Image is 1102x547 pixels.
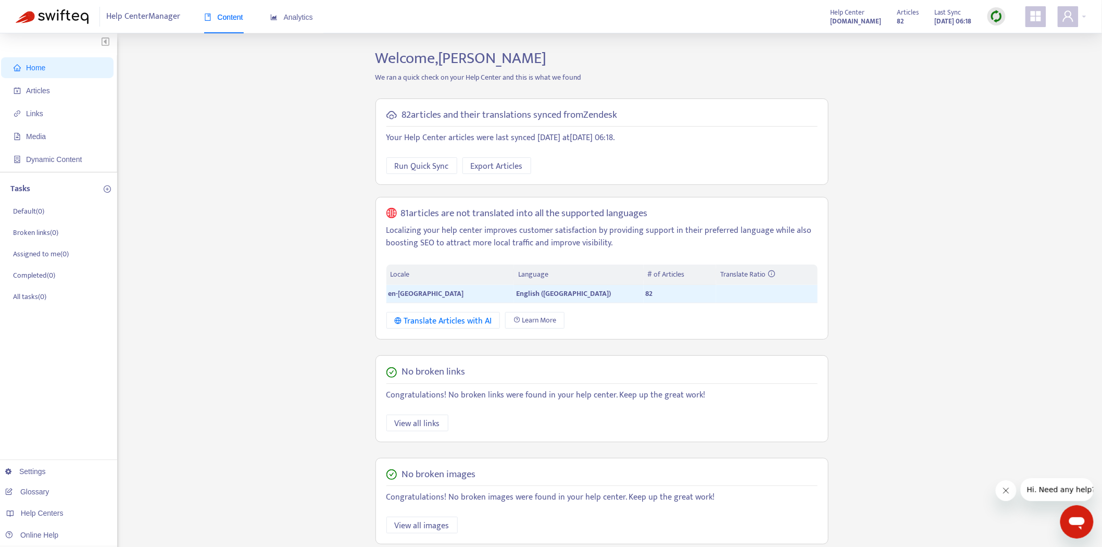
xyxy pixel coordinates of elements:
[505,312,565,329] a: Learn More
[270,13,313,21] span: Analytics
[107,7,181,27] span: Help Center Manager
[6,7,75,16] span: Hi. Need any help?
[386,157,457,174] button: Run Quick Sync
[13,206,44,217] p: Default ( 0 )
[5,531,58,539] a: Online Help
[395,417,440,430] span: View all links
[386,132,818,144] p: Your Help Center articles were last synced [DATE] at [DATE] 06:18 .
[395,160,449,173] span: Run Quick Sync
[831,16,882,27] strong: [DOMAIN_NAME]
[1021,478,1094,501] iframe: Message from company
[13,227,58,238] p: Broken links ( 0 )
[13,248,69,259] p: Assigned to me ( 0 )
[1060,505,1094,539] iframe: Button to launch messaging window
[720,269,813,280] div: Translate Ratio
[386,265,515,285] th: Locale
[386,469,397,480] span: check-circle
[395,315,492,328] div: Translate Articles with AI
[104,185,111,193] span: plus-circle
[990,10,1003,23] img: sync.dc5367851b00ba804db3.png
[13,270,55,281] p: Completed ( 0 )
[462,157,531,174] button: Export Articles
[368,72,836,83] p: We ran a quick check on your Help Center and this is what we found
[514,265,643,285] th: Language
[5,467,46,476] a: Settings
[395,519,449,532] span: View all images
[386,225,818,250] p: Localizing your help center improves customer satisfaction by providing support in their preferre...
[1030,10,1042,22] span: appstore
[386,415,448,431] button: View all links
[26,132,46,141] span: Media
[386,517,458,533] button: View all images
[935,16,972,27] strong: [DATE] 06:18
[402,109,618,121] h5: 82 articles and their translations synced from Zendesk
[16,9,89,24] img: Swifteq
[386,367,397,378] span: check-circle
[386,110,397,120] span: cloud-sync
[10,183,30,195] p: Tasks
[386,312,500,329] button: Translate Articles with AI
[14,87,21,94] span: account-book
[26,155,82,164] span: Dynamic Content
[13,291,46,302] p: All tasks ( 0 )
[375,45,547,71] span: Welcome, [PERSON_NAME]
[270,14,278,21] span: area-chart
[831,15,882,27] a: [DOMAIN_NAME]
[402,469,476,481] h5: No broken images
[389,288,464,300] span: en-[GEOGRAPHIC_DATA]
[26,109,43,118] span: Links
[14,64,21,71] span: home
[402,366,466,378] h5: No broken links
[831,7,865,18] span: Help Center
[386,389,818,402] p: Congratulations! No broken links were found in your help center. Keep up the great work!
[897,7,919,18] span: Articles
[386,491,818,504] p: Congratulations! No broken images were found in your help center. Keep up the great work!
[14,110,21,117] span: link
[1062,10,1074,22] span: user
[14,156,21,163] span: container
[5,488,49,496] a: Glossary
[386,208,397,220] span: global
[644,265,717,285] th: # of Articles
[996,480,1017,501] iframe: Close message
[21,509,64,517] span: Help Centers
[471,160,523,173] span: Export Articles
[522,315,556,326] span: Learn More
[516,288,611,300] span: English ([GEOGRAPHIC_DATA])
[204,14,211,21] span: book
[26,64,45,72] span: Home
[204,13,243,21] span: Content
[26,86,50,95] span: Articles
[400,208,647,220] h5: 81 articles are not translated into all the supported languages
[646,288,653,300] span: 82
[897,16,904,27] strong: 82
[14,133,21,140] span: file-image
[935,7,961,18] span: Last Sync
